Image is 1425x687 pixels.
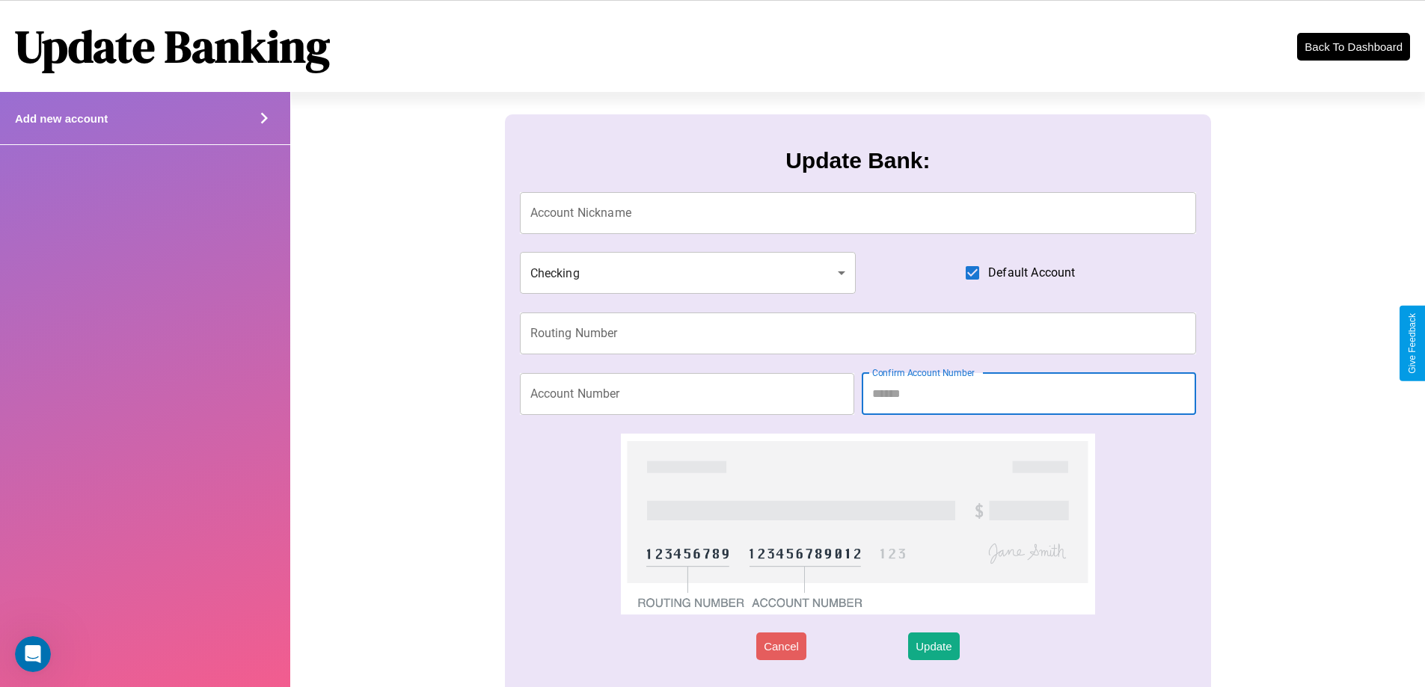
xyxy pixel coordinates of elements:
[785,148,930,173] h3: Update Bank:
[756,632,806,660] button: Cancel
[1297,33,1410,61] button: Back To Dashboard
[520,252,856,294] div: Checking
[15,112,108,125] h4: Add new account
[1407,313,1418,374] div: Give Feedback
[872,366,975,379] label: Confirm Account Number
[988,264,1075,282] span: Default Account
[621,434,1094,614] img: check
[15,16,330,77] h1: Update Banking
[908,632,959,660] button: Update
[15,636,51,672] iframe: Intercom live chat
